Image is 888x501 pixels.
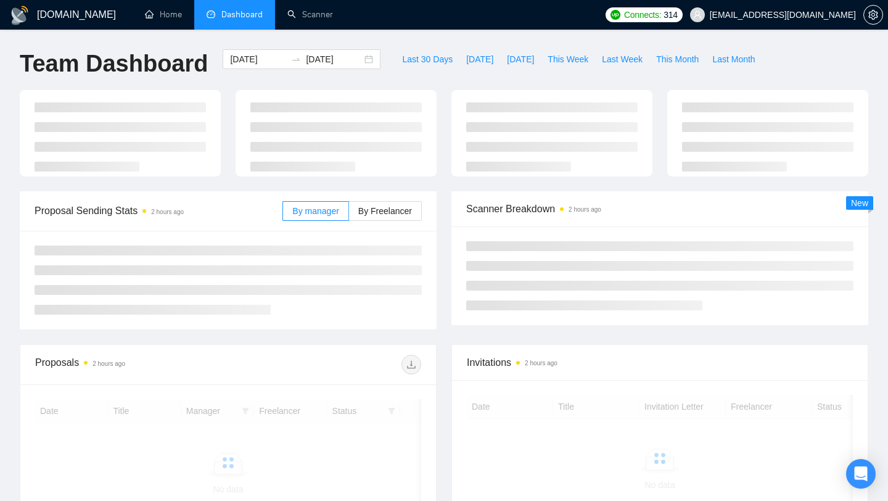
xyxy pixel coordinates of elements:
[610,10,620,20] img: upwork-logo.png
[358,206,412,216] span: By Freelancer
[863,10,883,20] a: setting
[851,198,868,208] span: New
[863,5,883,25] button: setting
[35,355,228,375] div: Proposals
[10,6,30,25] img: logo
[20,49,208,78] h1: Team Dashboard
[846,459,876,489] div: Open Intercom Messenger
[92,360,125,367] time: 2 hours ago
[230,52,286,66] input: Start date
[693,10,702,19] span: user
[292,206,339,216] span: By manager
[466,52,493,66] span: [DATE]
[712,52,755,66] span: Last Month
[467,355,853,370] span: Invitations
[207,10,215,19] span: dashboard
[221,9,263,20] span: Dashboard
[151,209,184,215] time: 2 hours ago
[402,52,453,66] span: Last 30 Days
[649,49,705,69] button: This Month
[656,52,699,66] span: This Month
[569,206,601,213] time: 2 hours ago
[500,49,541,69] button: [DATE]
[35,203,282,218] span: Proposal Sending Stats
[664,8,677,22] span: 314
[705,49,762,69] button: Last Month
[395,49,459,69] button: Last 30 Days
[541,49,595,69] button: This Week
[864,10,882,20] span: setting
[602,52,643,66] span: Last Week
[145,9,182,20] a: homeHome
[507,52,534,66] span: [DATE]
[287,9,333,20] a: searchScanner
[459,49,500,69] button: [DATE]
[548,52,588,66] span: This Week
[291,54,301,64] span: swap-right
[306,52,362,66] input: End date
[595,49,649,69] button: Last Week
[525,360,557,366] time: 2 hours ago
[466,201,853,217] span: Scanner Breakdown
[291,54,301,64] span: to
[624,8,661,22] span: Connects:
